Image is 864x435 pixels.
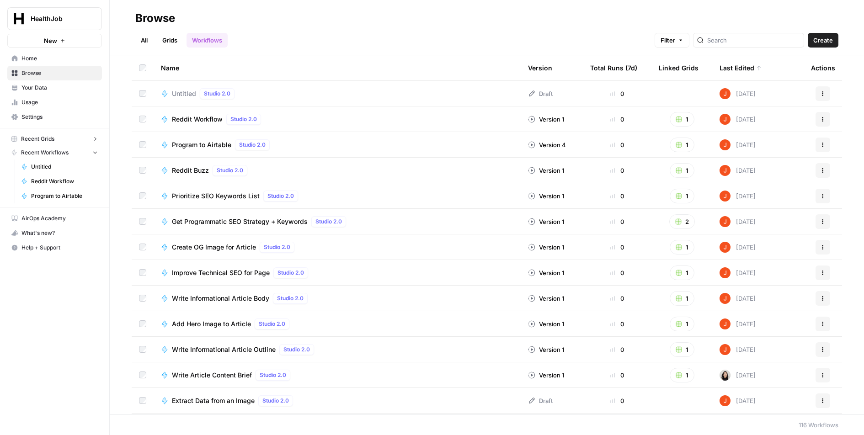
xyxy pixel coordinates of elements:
[669,214,695,229] button: 2
[720,293,731,304] img: h785y6s5ijaobq0cc3c4ue3ac79y
[7,80,102,95] a: Your Data
[590,166,644,175] div: 0
[161,191,513,202] a: Prioritize SEO Keywords ListStudio 2.0
[17,159,102,174] a: Untitled
[31,192,98,200] span: Program to Airtable
[260,371,286,379] span: Studio 2.0
[172,243,256,252] span: Create OG Image for Article
[204,90,230,98] span: Studio 2.0
[590,55,637,80] div: Total Runs (7d)
[172,191,260,201] span: Prioritize SEO Keywords List
[135,11,175,26] div: Browse
[7,110,102,124] a: Settings
[590,319,644,329] div: 0
[528,396,553,405] div: Draft
[720,165,731,176] img: h785y6s5ijaobq0cc3c4ue3ac79y
[21,149,69,157] span: Recent Workflows
[31,163,98,171] span: Untitled
[813,36,833,45] span: Create
[720,370,731,381] img: t5ef5oef8zpw1w4g2xghobes91mw
[661,36,675,45] span: Filter
[670,163,694,178] button: 1
[670,317,694,331] button: 1
[21,54,98,63] span: Home
[7,95,102,110] a: Usage
[720,267,731,278] img: h785y6s5ijaobq0cc3c4ue3ac79y
[161,267,513,278] a: Improve Technical SEO for PageStudio 2.0
[161,114,513,125] a: Reddit WorkflowStudio 2.0
[17,174,102,189] a: Reddit Workflow
[528,55,552,80] div: Version
[21,135,54,143] span: Recent Grids
[720,191,731,202] img: h785y6s5ijaobq0cc3c4ue3ac79y
[11,11,27,27] img: HealthJob Logo
[172,294,269,303] span: Write Informational Article Body
[172,140,231,149] span: Program to Airtable
[590,140,644,149] div: 0
[670,342,694,357] button: 1
[161,165,513,176] a: Reddit BuzzStudio 2.0
[172,166,209,175] span: Reddit Buzz
[161,139,513,150] a: Program to AirtableStudio 2.0
[670,112,694,127] button: 1
[720,267,756,278] div: [DATE]
[31,14,86,23] span: HealthJob
[720,114,756,125] div: [DATE]
[157,33,183,48] a: Grids
[720,344,731,355] img: h785y6s5ijaobq0cc3c4ue3ac79y
[528,89,553,98] div: Draft
[161,395,513,406] a: Extract Data from an ImageStudio 2.0
[161,88,513,99] a: UntitledStudio 2.0
[670,138,694,152] button: 1
[811,55,835,80] div: Actions
[655,33,689,48] button: Filter
[720,318,756,329] div: [DATE]
[720,242,756,253] div: [DATE]
[161,344,513,355] a: Write Informational Article OutlineStudio 2.0
[7,226,102,240] button: What's new?
[8,226,101,240] div: What's new?
[172,217,308,226] span: Get Programmatic SEO Strategy + Keywords
[161,216,513,227] a: Get Programmatic SEO Strategy + KeywordsStudio 2.0
[264,243,290,251] span: Studio 2.0
[808,33,838,48] button: Create
[720,216,731,227] img: h785y6s5ijaobq0cc3c4ue3ac79y
[277,294,304,302] span: Studio 2.0
[707,36,800,45] input: Search
[590,345,644,354] div: 0
[161,370,513,381] a: Write Article Content BriefStudio 2.0
[21,244,98,252] span: Help + Support
[21,84,98,92] span: Your Data
[230,115,257,123] span: Studio 2.0
[187,33,228,48] a: Workflows
[172,345,276,354] span: Write Informational Article Outline
[590,294,644,303] div: 0
[720,242,731,253] img: h785y6s5ijaobq0cc3c4ue3ac79y
[670,291,694,306] button: 1
[528,115,564,124] div: Version 1
[528,140,566,149] div: Version 4
[590,89,644,98] div: 0
[528,243,564,252] div: Version 1
[7,34,102,48] button: New
[528,268,564,277] div: Version 1
[590,396,644,405] div: 0
[7,211,102,226] a: AirOps Academy
[720,395,731,406] img: h785y6s5ijaobq0cc3c4ue3ac79y
[720,370,756,381] div: [DATE]
[528,345,564,354] div: Version 1
[720,191,756,202] div: [DATE]
[31,177,98,186] span: Reddit Workflow
[161,293,513,304] a: Write Informational Article BodyStudio 2.0
[720,88,756,99] div: [DATE]
[217,166,243,175] span: Studio 2.0
[21,98,98,106] span: Usage
[590,217,644,226] div: 0
[590,371,644,380] div: 0
[7,66,102,80] a: Browse
[590,268,644,277] div: 0
[7,51,102,66] a: Home
[528,319,564,329] div: Version 1
[528,371,564,380] div: Version 1
[670,189,694,203] button: 1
